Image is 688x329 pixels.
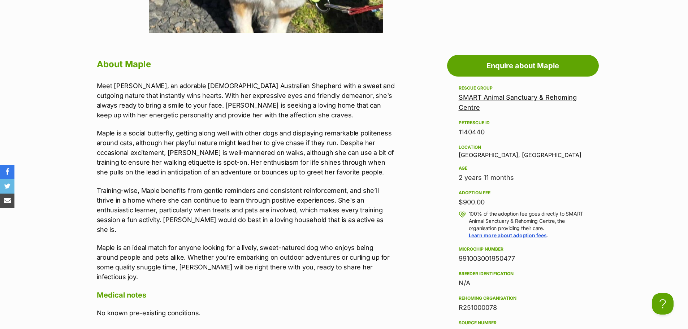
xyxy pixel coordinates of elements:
p: Maple is an ideal match for anyone looking for a lively, sweet-natured dog who enjoys being aroun... [97,243,395,282]
a: Learn more about adoption fees [469,232,547,238]
div: 2 years 11 months [459,173,587,183]
div: R251000078 [459,303,587,313]
p: Training-wise, Maple benefits from gentle reminders and consistent reinforcement, and she’ll thri... [97,186,395,234]
p: 100% of the adoption fee goes directly to SMART Animal Sanctuary & Rehoming Centre, the organisat... [469,210,587,239]
div: $900.00 [459,197,587,207]
div: Rescue group [459,85,587,91]
iframe: Help Scout Beacon - Open [652,293,674,315]
p: Maple is a social butterfly, getting along well with other dogs and displaying remarkable politen... [97,128,395,177]
div: Microchip number [459,246,587,252]
h4: Medical notes [97,290,395,300]
div: Location [459,144,587,150]
div: Breeder identification [459,271,587,277]
a: Enquire about Maple [447,55,599,77]
div: Rehoming organisation [459,295,587,301]
div: 991003001950477 [459,254,587,264]
div: Age [459,165,587,171]
a: SMART Animal Sanctuary & Rehoming Centre [459,94,577,111]
h2: About Maple [97,56,395,72]
p: Meet [PERSON_NAME], an adorable [DEMOGRAPHIC_DATA] Australian Shepherd with a sweet and outgoing ... [97,81,395,120]
div: Adoption fee [459,190,587,196]
div: Source number [459,320,587,326]
p: No known pre-existing conditions. [97,308,395,318]
div: 1140440 [459,127,587,137]
div: N/A [459,278,587,288]
div: PetRescue ID [459,120,587,126]
div: [GEOGRAPHIC_DATA], [GEOGRAPHIC_DATA] [459,143,587,158]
